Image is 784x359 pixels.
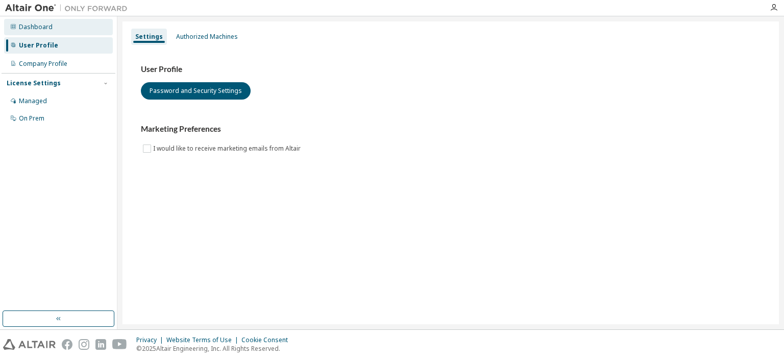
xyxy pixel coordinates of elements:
[141,124,761,134] h3: Marketing Preferences
[136,344,294,353] p: © 2025 Altair Engineering, Inc. All Rights Reserved.
[141,64,761,75] h3: User Profile
[241,336,294,344] div: Cookie Consent
[135,33,163,41] div: Settings
[136,336,166,344] div: Privacy
[7,79,61,87] div: License Settings
[19,97,47,105] div: Managed
[153,142,303,155] label: I would like to receive marketing emails from Altair
[3,339,56,350] img: altair_logo.svg
[166,336,241,344] div: Website Terms of Use
[112,339,127,350] img: youtube.svg
[176,33,238,41] div: Authorized Machines
[19,41,58,50] div: User Profile
[62,339,72,350] img: facebook.svg
[95,339,106,350] img: linkedin.svg
[19,114,44,123] div: On Prem
[19,60,67,68] div: Company Profile
[5,3,133,13] img: Altair One
[141,82,251,100] button: Password and Security Settings
[19,23,53,31] div: Dashboard
[79,339,89,350] img: instagram.svg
